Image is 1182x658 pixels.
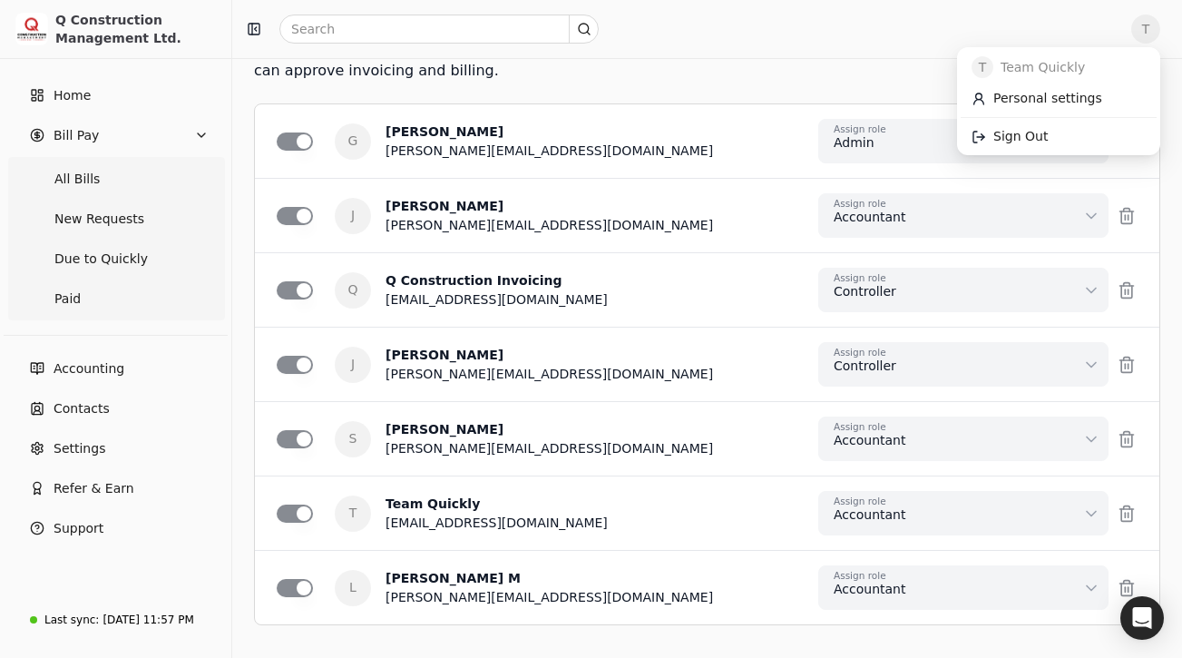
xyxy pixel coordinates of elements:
[54,86,91,105] span: Home
[54,210,144,229] span: New Requests
[54,359,124,378] span: Accounting
[11,280,220,317] a: Paid
[386,123,713,142] div: [PERSON_NAME]
[7,117,224,153] button: Bill Pay
[7,430,224,466] a: Settings
[279,15,599,44] input: Search
[54,399,110,418] span: Contacts
[335,123,371,160] span: G
[54,170,100,189] span: All Bills
[834,569,886,584] div: Assign role
[44,612,99,628] div: Last sync:
[972,56,993,78] span: T
[54,519,103,538] span: Support
[7,350,224,387] a: Accounting
[834,420,886,435] div: Assign role
[386,290,608,309] div: [EMAIL_ADDRESS][DOMAIN_NAME]
[15,13,48,45] img: 3171ca1f-602b-4dfe-91f0-0ace091e1481.jpeg
[386,569,713,588] div: [PERSON_NAME] M
[834,346,886,360] div: Assign role
[386,346,713,365] div: [PERSON_NAME]
[335,347,371,383] span: J
[54,479,134,498] span: Refer & Earn
[7,604,224,636] a: Last sync:[DATE] 11:57 PM
[11,241,220,277] a: Due to Quickly
[7,77,224,113] a: Home
[7,510,224,546] button: Support
[386,365,713,384] div: [PERSON_NAME][EMAIL_ADDRESS][DOMAIN_NAME]
[1131,15,1160,44] button: T
[386,271,608,290] div: Q Construction Invoicing
[103,612,193,628] div: [DATE] 11:57 PM
[386,420,713,439] div: [PERSON_NAME]
[254,38,943,82] div: Invite teammates and manage permissions here. Use the switch to control which teammates can appro...
[55,11,216,47] div: Q Construction Management Ltd.
[834,197,886,211] div: Assign role
[386,142,713,161] div: [PERSON_NAME][EMAIL_ADDRESS][DOMAIN_NAME]
[54,290,81,309] span: Paid
[335,421,371,457] span: S
[54,250,148,269] span: Due to Quickly
[335,198,371,234] span: J
[386,588,713,607] div: [PERSON_NAME][EMAIL_ADDRESS][DOMAIN_NAME]
[7,470,224,506] button: Refer & Earn
[993,89,1102,108] span: Personal settings
[834,495,886,509] div: Assign role
[957,47,1160,155] div: T
[386,495,608,514] div: Team Quickly
[335,272,371,309] span: Q
[1120,596,1164,640] div: Open Intercom Messenger
[335,496,371,532] span: T
[386,439,713,458] div: [PERSON_NAME][EMAIL_ADDRESS][DOMAIN_NAME]
[993,127,1048,146] span: Sign Out
[386,216,713,235] div: [PERSON_NAME][EMAIL_ADDRESS][DOMAIN_NAME]
[834,271,886,286] div: Assign role
[11,161,220,197] a: All Bills
[834,123,886,137] div: Assign role
[335,570,371,606] span: L
[54,439,105,458] span: Settings
[11,201,220,237] a: New Requests
[7,390,224,427] a: Contacts
[1001,58,1085,77] span: Team Quickly
[386,197,713,216] div: [PERSON_NAME]
[386,514,608,533] div: [EMAIL_ADDRESS][DOMAIN_NAME]
[54,126,99,145] span: Bill Pay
